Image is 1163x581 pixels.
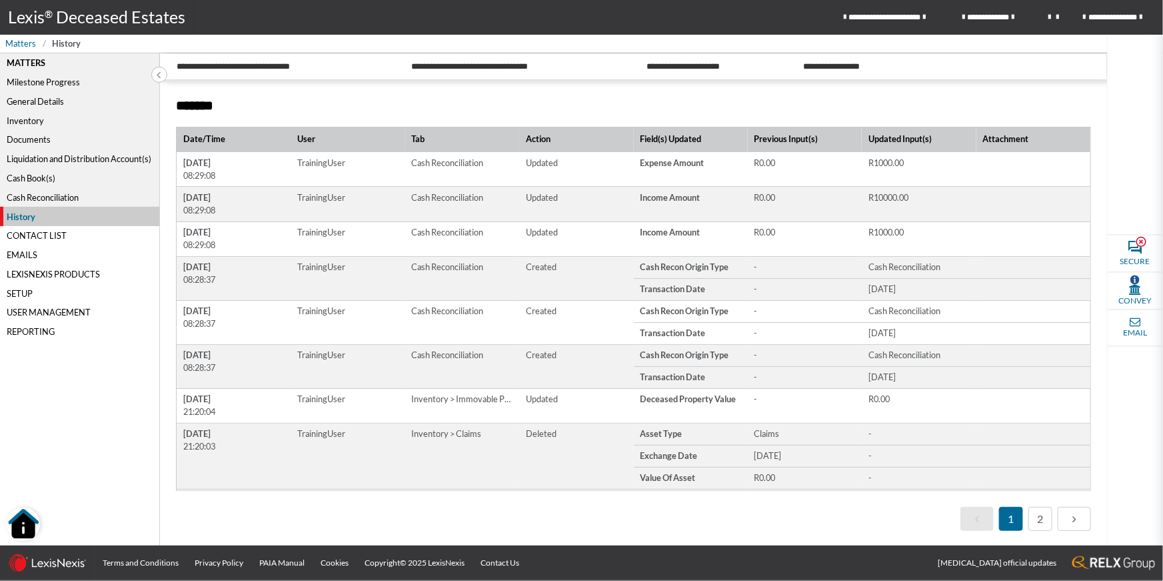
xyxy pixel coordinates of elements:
span: Attachment [982,133,1079,145]
button: Open Resource Center [7,508,40,541]
span: Cash Recon Origin Type [640,305,741,318]
span: Field(s) Updated [640,133,736,145]
span: Cash Reconciliation [405,187,490,208]
span: [DATE] [183,226,285,239]
span: [DATE] [183,393,285,406]
span: Created [519,345,563,366]
span: 2025-06-10 [868,327,970,340]
span: 08:29:08 [183,169,285,182]
span: TrainingUser [291,187,351,208]
span: 08:28:37 [183,362,285,374]
span: Cash Reconciliation [868,305,970,318]
span: Transaction Date [640,327,741,340]
span: Matters [5,37,36,50]
span: [DATE] [183,305,285,318]
span: Updated [519,187,564,208]
span: Asset Type [640,428,741,440]
a: Copyright© 2025 LexisNexis [357,546,473,580]
span: Claims [754,428,855,440]
a: PAIA Manual [251,546,313,580]
span: Created [519,257,563,278]
span: 2025-04-24 [754,450,855,462]
span: Cash Reconciliation [405,222,490,243]
span: - [754,349,855,362]
span: R1000.00 [868,157,970,169]
span: R0.00 [754,472,855,484]
span: TrainingUser [291,424,351,445]
span: TrainingUser [291,301,351,322]
span: Income Amount [640,191,741,204]
span: - [754,261,855,273]
span: R0.00 [868,393,970,406]
span: [DATE] [183,157,285,169]
span: Cash Reconciliation [405,257,490,278]
img: RELX_logo.65c3eebe.png [1072,556,1155,570]
span: Deleted [519,490,563,511]
span: 21:20:04 [183,406,285,418]
a: Terms and Conditions [95,546,187,580]
a: [MEDICAL_DATA] official updates [930,546,1064,580]
span: R0.00 [754,191,855,204]
span: 2025-08-04 [868,283,970,296]
span: Transaction Date [640,283,741,296]
span: Deleted [519,424,563,445]
span: TrainingUser [291,257,351,278]
span: Date/Time [183,133,269,145]
a: Contact Us [473,546,527,580]
span: - [868,428,970,440]
span: 08:29:08 [183,239,285,251]
span: 08:29:08 [183,204,285,217]
span: - [868,472,970,484]
span: User [297,133,383,145]
span: Updated Input(s) [868,133,965,145]
span: 2025-08-11 [868,371,970,384]
span: Income Amount [640,226,741,239]
span: [DATE] [183,261,285,273]
span: R10000.00 [868,191,970,204]
span: Cash Recon Origin Type [640,261,741,273]
span: R1000.00 [868,226,970,239]
span: Cash Reconciliation [405,345,490,366]
a: Privacy Policy [187,546,251,580]
span: 21:20:03 [183,440,285,453]
span: [DATE] [183,428,285,440]
img: LexisNexis_logo.0024414d.png [8,554,87,572]
a: Cookies [313,546,357,580]
span: Expense Amount [640,157,741,169]
span: 08:28:37 [183,273,285,286]
span: Convey [1118,295,1152,307]
span: - [868,450,970,462]
span: [DATE] [183,191,285,204]
span: Transaction Date [640,371,741,384]
span: Cash Reconciliation [405,301,490,322]
span: Cash Reconciliation [405,490,490,511]
span: Exchange Date [640,450,741,462]
span: Created [519,301,563,322]
span: - [754,283,855,296]
span: Cash Recon Origin Type [640,349,741,362]
span: TrainingUser [291,345,351,366]
span: R0.00 [754,226,855,239]
span: Value Of Asset [640,472,741,484]
span: R0.00 [754,157,855,169]
span: Tab [411,133,497,145]
span: Previous Input(s) [754,133,850,145]
span: Inventory > Immovable Property [405,389,519,410]
span: - [754,305,855,318]
span: Deceased Property Value [640,393,741,406]
span: - [754,393,855,406]
span: Inventory > Claims [405,424,488,445]
span: Updated [519,222,564,243]
span: - [754,327,855,340]
span: Updated [519,152,564,173]
span: TrainingUser [291,222,351,243]
span: Cash Reconciliation [405,152,490,173]
span: TrainingUser [291,490,351,511]
span: [DATE] [183,349,285,362]
span: Action [526,133,612,145]
span: Secure [1120,255,1150,267]
span: 08:28:37 [183,318,285,330]
span: TrainingUser [291,389,351,410]
p: ® [45,7,56,29]
span: Email [1123,328,1147,340]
